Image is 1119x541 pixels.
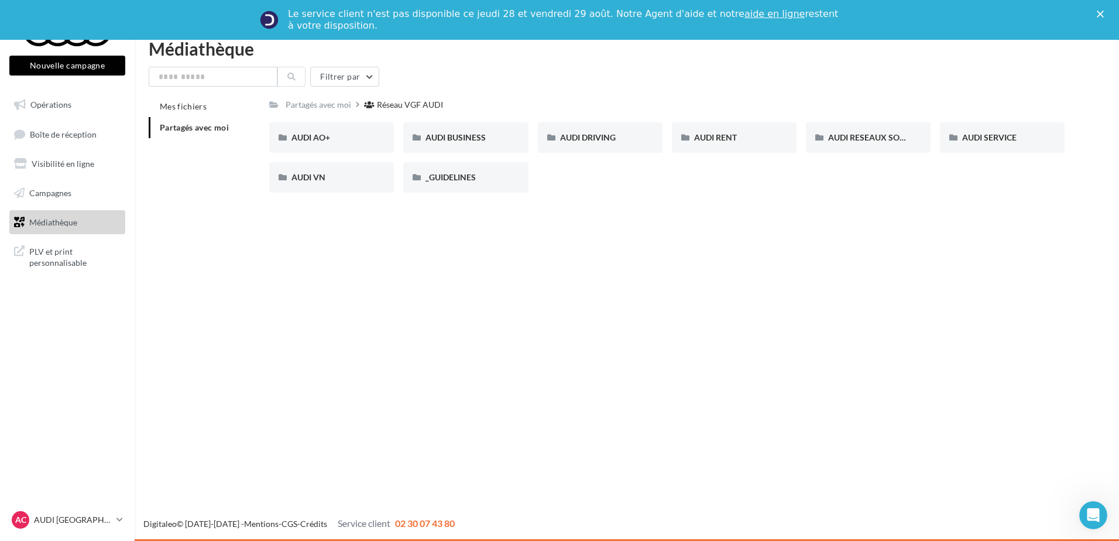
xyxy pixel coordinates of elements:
a: Opérations [7,93,128,117]
span: AUDI AO+ [291,132,330,142]
span: Mes fichiers [160,101,207,111]
a: AC AUDI [GEOGRAPHIC_DATA] [9,509,125,531]
span: Médiathèque [29,217,77,227]
button: Nouvelle campagne [9,56,125,76]
a: Digitaleo [143,519,177,529]
span: Partagés avec moi [160,122,229,132]
span: AUDI DRIVING [560,132,616,142]
span: AC [15,514,26,526]
a: aide en ligne [744,8,805,19]
span: Visibilité en ligne [32,159,94,169]
span: Opérations [30,100,71,109]
span: AUDI RESEAUX SOCIAUX [828,132,925,142]
div: Médiathèque [149,40,1105,57]
a: CGS [282,519,297,529]
span: 02 30 07 43 80 [395,518,455,529]
a: Médiathèque [7,210,128,235]
span: Campagnes [29,188,71,198]
span: AUDI RENT [694,132,737,142]
iframe: Intercom live chat [1079,501,1107,529]
span: AUDI BUSINESS [425,132,486,142]
div: Le service client n'est pas disponible ce jeudi 28 et vendredi 29 août. Notre Agent d'aide et not... [288,8,840,32]
button: Filtrer par [310,67,379,87]
a: Crédits [300,519,327,529]
div: Réseau VGF AUDI [377,99,443,111]
span: _GUIDELINES [425,172,476,182]
span: Boîte de réception [30,129,97,139]
a: PLV et print personnalisable [7,239,128,273]
div: Partagés avec moi [286,99,351,111]
p: AUDI [GEOGRAPHIC_DATA] [34,514,112,526]
a: Campagnes [7,181,128,206]
span: AUDI SERVICE [962,132,1017,142]
span: © [DATE]-[DATE] - - - [143,519,455,529]
a: Boîte de réception [7,122,128,147]
span: PLV et print personnalisable [29,244,121,269]
img: Profile image for Service-Client [260,11,279,29]
span: Service client [338,518,390,529]
a: Mentions [244,519,279,529]
div: Fermer [1097,11,1108,18]
span: AUDI VN [291,172,325,182]
a: Visibilité en ligne [7,152,128,176]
